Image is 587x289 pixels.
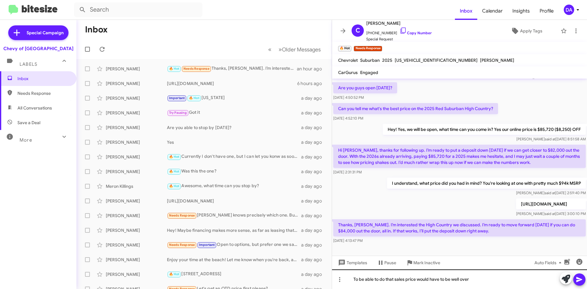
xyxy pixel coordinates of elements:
[199,243,215,247] span: Important
[516,198,586,209] p: [URL][DOMAIN_NAME]
[167,80,297,87] div: [URL][DOMAIN_NAME]
[167,168,301,175] div: Was this the one?
[387,178,586,189] p: I understand, what price did you had in mind? You're looking at one with pretty much $94k MSRP
[333,238,363,243] span: [DATE] 4:13:47 PM
[382,57,392,63] span: 2025
[534,257,564,268] span: Auto Fields
[301,169,327,175] div: a day ago
[183,67,209,71] span: Needs Response
[169,272,179,276] span: 🔥 Hot
[169,96,185,100] span: Important
[360,70,378,75] span: Engaged
[384,257,396,268] span: Pause
[275,43,324,56] button: Next
[520,25,542,36] span: Apply Tags
[301,110,327,116] div: a day ago
[356,26,360,35] span: C
[301,183,327,189] div: a day ago
[8,25,68,40] a: Special Campaign
[545,191,555,195] span: said at
[106,198,167,204] div: [PERSON_NAME]
[332,269,587,289] div: To be able to do that sales price would have to be well over
[301,227,327,233] div: a day ago
[301,242,327,248] div: a day ago
[169,111,187,115] span: Try Pausing
[333,103,498,114] p: Can you tell me what's the best price on the 2025 Red Suburban High Country?
[169,67,179,71] span: 🔥 Hot
[106,227,167,233] div: [PERSON_NAME]
[3,46,73,52] div: Chevy of [GEOGRAPHIC_DATA]
[167,94,301,102] div: [US_STATE]
[366,36,432,42] span: Special Request
[282,46,321,53] span: Older Messages
[106,154,167,160] div: [PERSON_NAME]
[530,257,569,268] button: Auto Fields
[167,227,301,233] div: Hey! Maybe financing makes more sense, as far as leasing that's the best we can do
[106,124,167,131] div: [PERSON_NAME]
[338,70,358,75] span: CarGurus
[167,153,301,160] div: Currently I don't have one, but I can let you konw as soon as we get one
[508,2,535,20] a: Insights
[106,271,167,277] div: [PERSON_NAME]
[279,46,282,53] span: »
[17,76,69,82] span: Inbox
[169,169,179,173] span: 🔥 Hot
[20,137,32,143] span: More
[167,212,301,219] div: [PERSON_NAME] knows precisely which one. But it's a 2025 white premier.
[301,213,327,219] div: a day ago
[477,2,508,20] a: Calendar
[297,80,327,87] div: 6 hours ago
[106,110,167,116] div: [PERSON_NAME]
[106,213,167,219] div: [PERSON_NAME]
[354,46,382,51] small: Needs Response
[333,82,397,93] p: Are you guys open [DATE]?
[383,124,586,135] p: Hey! Yes, we will be open, what time can you come in? Yes our online price is $85,720 ($8,250) OFF
[301,139,327,145] div: a day ago
[413,257,440,268] span: Mark Inactive
[264,43,275,56] button: Previous
[333,95,364,100] span: [DATE] 4:50:52 PM
[564,5,574,15] div: DA
[106,242,167,248] div: [PERSON_NAME]
[167,271,301,278] div: [STREET_ADDRESS]
[297,66,327,72] div: an hour ago
[106,66,167,72] div: [PERSON_NAME]
[301,257,327,263] div: a day ago
[301,124,327,131] div: a day ago
[301,154,327,160] div: a day ago
[516,211,586,216] span: [PERSON_NAME] [DATE] 3:00:10 PM
[17,105,52,111] span: All Conversations
[301,271,327,277] div: a day ago
[106,183,167,189] div: Meron Killings
[366,27,432,36] span: [PHONE_NUMBER]
[169,155,179,159] span: 🔥 Hot
[333,170,362,174] span: [DATE] 2:31:31 PM
[455,2,477,20] a: Inbox
[337,257,367,268] span: Templates
[106,95,167,101] div: [PERSON_NAME]
[495,25,558,36] button: Apply Tags
[400,31,432,35] a: Copy Number
[545,211,555,216] span: said at
[167,109,301,116] div: Got it
[106,80,167,87] div: [PERSON_NAME]
[106,257,167,263] div: [PERSON_NAME]
[480,57,514,63] span: [PERSON_NAME]
[535,2,559,20] span: Profile
[106,169,167,175] div: [PERSON_NAME]
[338,57,358,63] span: Chevrolet
[167,65,297,72] div: Thanks, [PERSON_NAME]. I’m interested the High Country we discussed. I’m ready to move forward [D...
[167,124,301,131] div: Are you able to stop by [DATE]?
[169,184,179,188] span: 🔥 Hot
[338,46,351,51] small: 🔥 Hot
[516,191,586,195] span: [PERSON_NAME] [DATE] 2:59:40 PM
[167,241,301,248] div: Open to options, but prefer one we saw with the black grill, moving console/power mirrors are a m...
[545,137,556,141] span: said at
[516,137,586,141] span: [PERSON_NAME] [DATE] 8:51:58 AM
[366,20,432,27] span: [PERSON_NAME]
[27,30,64,36] span: Special Campaign
[559,5,580,15] button: DA
[360,57,380,63] span: Suburban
